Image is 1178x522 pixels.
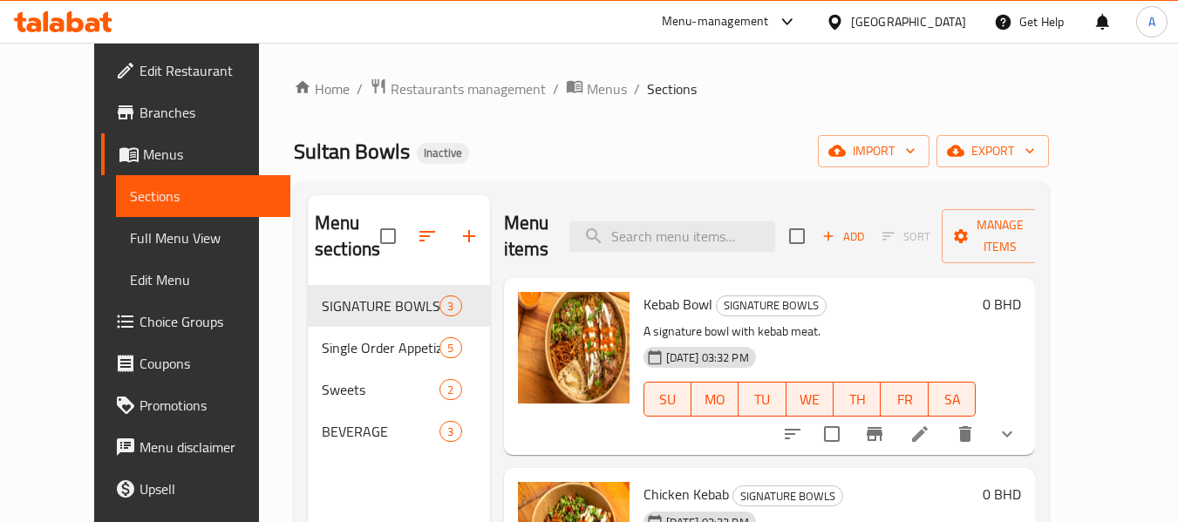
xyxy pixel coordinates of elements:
[815,223,871,250] button: Add
[956,214,1045,258] span: Manage items
[140,478,277,499] span: Upsell
[733,486,842,506] span: SIGNATURE BOWLS
[370,218,406,254] span: Select all sections
[308,327,490,369] div: Single Order Appetizers5
[101,342,291,384] a: Coupons
[439,421,461,442] div: items
[518,292,630,403] img: Kebab Bowl
[732,485,843,506] div: SIGNATURE BOWLS
[294,78,350,99] a: Home
[440,340,460,356] span: 5
[871,223,942,250] span: Select section first
[439,295,461,316] div: items
[888,387,921,412] span: FR
[417,143,469,164] div: Inactive
[308,285,490,327] div: SIGNATURE BOWLS3
[643,291,712,317] span: Kebab Bowl
[841,387,874,412] span: TH
[739,382,786,417] button: TU
[929,382,976,417] button: SA
[308,369,490,410] div: Sweets2
[130,227,277,248] span: Full Menu View
[717,295,826,315] span: SIGNATURE BOWLS
[944,413,986,455] button: delete
[643,321,977,342] p: A signature bowl with kebab meat.
[691,382,739,417] button: MO
[448,215,490,257] button: Add section
[854,413,895,455] button: Branch-specific-item
[143,144,277,165] span: Menus
[786,382,834,417] button: WE
[101,301,291,342] a: Choice Groups
[983,482,1021,506] h6: 0 BHD
[851,12,966,31] div: [GEOGRAPHIC_DATA]
[1148,12,1155,31] span: A
[391,78,546,99] span: Restaurants management
[322,295,439,316] span: SIGNATURE BOWLS
[308,278,490,459] nav: Menu sections
[997,424,1018,444] svg: Show Choices
[793,387,827,412] span: WE
[716,295,827,316] div: SIGNATURE BOWLS
[406,215,448,257] span: Sort sections
[308,410,490,452] div: BEVERAGE3
[818,135,929,167] button: import
[116,259,291,301] a: Edit Menu
[116,175,291,217] a: Sections
[101,133,291,175] a: Menus
[504,210,549,262] h2: Menu items
[315,210,380,262] h2: Menu sections
[881,382,928,417] button: FR
[439,379,461,400] div: items
[643,382,691,417] button: SU
[101,50,291,92] a: Edit Restaurant
[815,223,871,250] span: Add item
[936,135,1049,167] button: export
[746,387,779,412] span: TU
[101,468,291,510] a: Upsell
[440,424,460,440] span: 3
[140,395,277,416] span: Promotions
[832,140,916,162] span: import
[779,218,815,254] span: Select section
[647,78,697,99] span: Sections
[662,11,769,32] div: Menu-management
[140,353,277,374] span: Coupons
[814,416,850,452] span: Select to update
[659,349,756,366] span: [DATE] 03:32 PM
[101,426,291,468] a: Menu disclaimer
[322,379,439,400] span: Sweets
[101,384,291,426] a: Promotions
[983,292,1021,316] h6: 0 BHD
[950,140,1035,162] span: export
[772,413,814,455] button: sort-choices
[440,382,460,398] span: 2
[986,413,1028,455] button: show more
[566,78,627,100] a: Menus
[834,382,881,417] button: TH
[936,387,969,412] span: SA
[140,60,277,81] span: Edit Restaurant
[130,269,277,290] span: Edit Menu
[322,337,439,358] span: Single Order Appetizers
[942,209,1059,263] button: Manage items
[130,186,277,207] span: Sections
[698,387,732,412] span: MO
[140,311,277,332] span: Choice Groups
[909,424,930,444] a: Edit menu item
[116,217,291,259] a: Full Menu View
[417,146,469,160] span: Inactive
[569,221,775,252] input: search
[553,78,559,99] li: /
[322,421,439,442] span: BEVERAGE
[439,337,461,358] div: items
[294,78,1049,100] nav: breadcrumb
[101,92,291,133] a: Branches
[140,102,277,123] span: Branches
[440,298,460,315] span: 3
[651,387,684,412] span: SU
[587,78,627,99] span: Menus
